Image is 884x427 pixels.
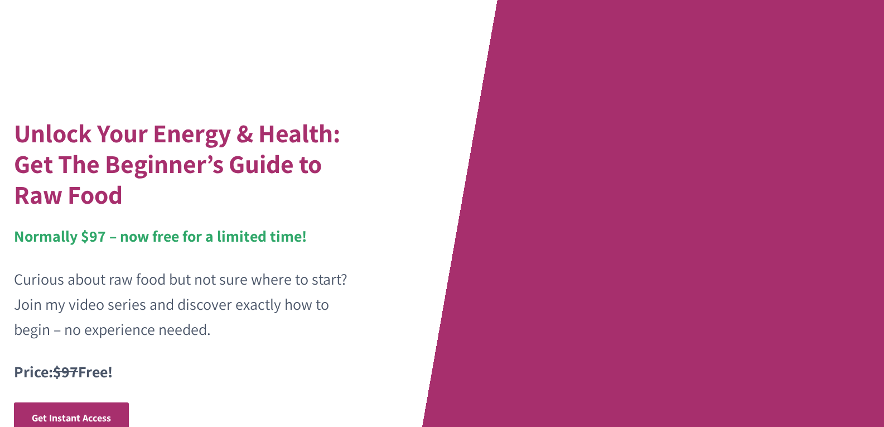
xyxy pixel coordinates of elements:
[14,267,347,342] p: Curious about raw food but not sure where to start? Join my video series and discover exactly how...
[32,411,111,424] span: Get Instant Access
[14,361,113,382] strong: Price: Free!
[53,361,78,382] s: $97
[14,118,347,210] h1: Unlock Your Energy & Health: Get The Beginner’s Guide to Raw Food
[14,226,307,246] strong: Normally $97 – now free for a limited time!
